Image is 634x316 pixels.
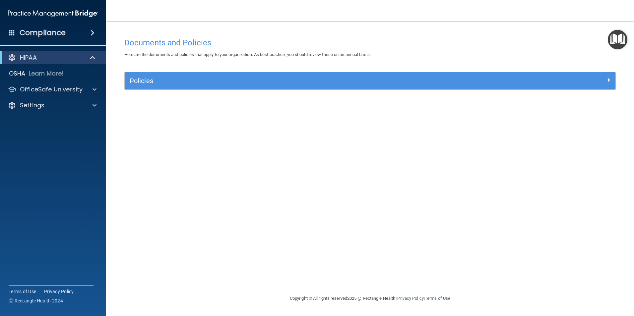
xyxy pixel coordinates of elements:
a: Privacy Policy [44,288,74,295]
a: Privacy Policy [397,296,423,301]
p: OSHA [9,70,26,78]
button: Open Resource Center [608,30,627,49]
img: PMB logo [8,7,98,20]
a: Policies [130,76,610,86]
a: Terms of Use [9,288,36,295]
a: Settings [8,101,96,109]
a: OfficeSafe University [8,85,96,93]
p: HIPAA [20,54,37,62]
h5: Policies [130,77,488,84]
span: Ⓒ Rectangle Health 2024 [9,297,63,304]
p: OfficeSafe University [20,85,83,93]
h4: Compliance [20,28,66,37]
span: Here are the documents and policies that apply to your organization. As best practice, you should... [124,52,371,57]
div: Copyright © All rights reserved 2025 @ Rectangle Health | | [249,288,491,309]
a: Terms of Use [425,296,450,301]
h4: Documents and Policies [124,38,616,47]
p: Settings [20,101,44,109]
a: HIPAA [8,54,96,62]
p: Learn More! [29,70,64,78]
